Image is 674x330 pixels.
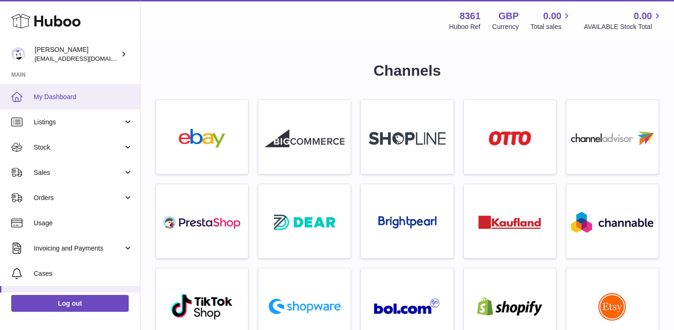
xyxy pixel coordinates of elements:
strong: GBP [498,10,519,22]
img: roseta-dear [271,212,338,233]
img: roseta-channel-advisor [571,131,654,145]
span: My Dashboard [34,93,133,101]
img: support@journeyofficial.com [11,47,25,61]
img: roseta-brightpearl [378,216,437,229]
a: roseta-bigcommerce [263,105,346,169]
span: Total sales [530,22,572,31]
span: [EMAIL_ADDRESS][DOMAIN_NAME] [35,55,138,62]
span: Stock [34,143,123,152]
h1: Channels [155,61,659,81]
div: [PERSON_NAME] [35,45,119,63]
a: roseta-kaufland [469,189,551,253]
a: Log out [11,295,129,312]
img: roseta-prestashop [162,213,242,232]
span: AVAILABLE Stock Total [584,22,663,31]
img: roseta-bol [374,298,440,315]
span: Usage [34,219,133,228]
img: roseta-etsy [598,293,626,321]
span: Cases [34,269,133,278]
img: roseta-channable [571,212,653,233]
div: Currency [492,22,519,31]
a: roseta-shopline [366,105,448,169]
a: roseta-dear [263,189,346,253]
span: Listings [34,118,123,127]
img: roseta-shopware [265,295,344,318]
span: Invoicing and Payments [34,244,123,253]
a: roseta-otto [469,105,551,169]
a: roseta-brightpearl [366,189,448,253]
a: ebay [161,105,243,169]
img: roseta-shopline [369,132,446,145]
img: shopify [470,297,549,316]
a: roseta-prestashop [161,189,243,253]
span: 0.00 [543,10,562,22]
a: roseta-channel-advisor [571,105,654,169]
a: 0.00 Total sales [530,10,572,31]
span: Orders [34,194,123,202]
strong: 8361 [460,10,481,22]
span: Sales [34,168,123,177]
img: roseta-bigcommerce [265,129,344,148]
a: 0.00 AVAILABLE Stock Total [584,10,663,31]
img: ebay [162,129,242,148]
div: Huboo Ref [449,22,481,31]
span: 0.00 [634,10,652,22]
a: roseta-channable [571,189,654,253]
img: roseta-tiktokshop [170,293,234,320]
img: roseta-otto [489,131,531,145]
img: roseta-kaufland [478,215,541,229]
